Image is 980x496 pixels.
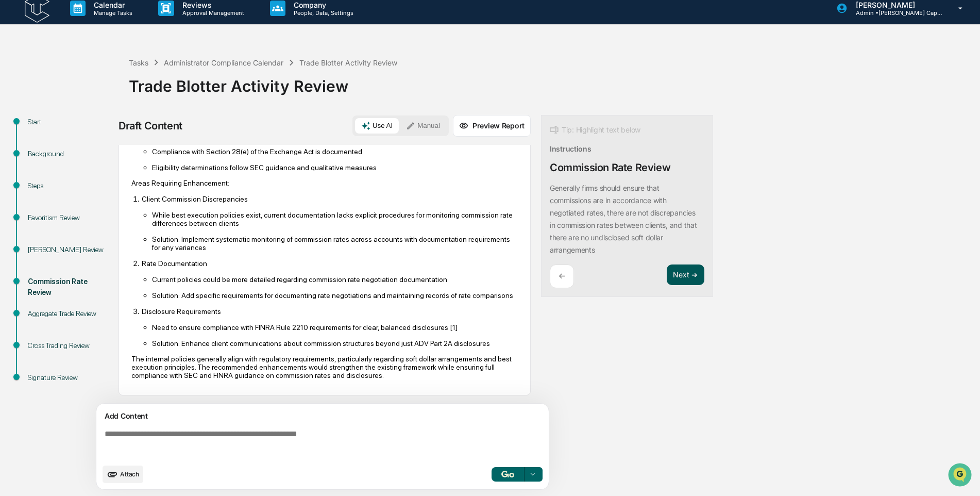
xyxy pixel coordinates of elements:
p: Approval Management [174,9,249,16]
p: Solution: Enhance client communications about commission structures beyond just ADV Part 2A discl... [152,339,518,348]
span: Preclearance [21,130,66,140]
p: Disclosure Requirements [142,307,518,316]
button: Manual [400,118,446,134]
p: [PERSON_NAME] [848,1,943,9]
button: upload document [103,466,143,483]
div: Background [28,148,112,159]
p: Admin • [PERSON_NAME] Capital Management [848,9,943,16]
div: Instructions [550,144,592,153]
p: Solution: Implement systematic monitoring of commission rates across accounts with documentation ... [152,235,518,252]
div: Tip: Highlight text below [550,124,640,136]
p: Calendar [86,1,138,9]
span: Attach [120,470,139,478]
div: [PERSON_NAME] Review [28,244,112,255]
div: Commission Rate Review [28,276,112,298]
button: Next ➔ [667,264,704,286]
div: Favoritism Review [28,212,112,223]
span: Attestations [85,130,128,140]
iframe: Open customer support [947,462,975,490]
p: Areas Requiring Enhancement: [131,179,518,187]
p: While best execution policies exist, current documentation lacks explicit procedures for monitori... [152,211,518,227]
p: Reviews [174,1,249,9]
div: Aggregate Trade Review [28,308,112,319]
p: Eligibility determinations follow SEC guidance and qualitative measures [152,163,518,172]
div: Signature Review [28,372,112,383]
button: Go [492,467,525,482]
img: 1746055101610-c473b297-6a78-478c-a979-82029cc54cd1 [10,79,29,97]
button: Start new chat [175,82,188,94]
p: The internal policies generally align with regulatory requirements, particularly regarding soft d... [131,355,518,379]
a: Powered byPylon [73,174,125,183]
p: Compliance with Section 28(e) of the Exchange Act is documented [152,147,518,156]
p: Need to ensure compliance with FINRA Rule 2210 requirements for clear, balanced disclosures [1] [152,323,518,332]
img: Go [501,471,514,477]
div: Trade Blotter Activity Review [129,69,975,95]
p: Current policies could be more detailed regarding commission rate negotiation documentation [152,275,518,284]
button: Use AI [355,118,399,134]
p: Solution: Add specific requirements for documenting rate negotiations and maintaining records of ... [152,291,518,300]
p: Company [285,1,359,9]
div: We're available if you need us! [35,89,130,97]
span: Pylon [103,175,125,183]
div: Start [28,117,112,127]
div: Draft Content [119,120,182,132]
div: Administrator Compliance Calendar [164,58,283,67]
p: ← [559,271,565,281]
p: Generally firms should ensure that commissions are in accordance with negotiated rates, there are... [550,184,697,254]
a: 🖐️Preclearance [6,126,71,144]
div: Tasks [129,58,148,67]
div: Cross Trading Review [28,340,112,351]
p: Manage Tasks [86,9,138,16]
div: Steps [28,180,112,191]
button: Preview Report [453,115,531,137]
a: 🔎Data Lookup [6,145,69,164]
div: Add Content [103,410,543,422]
div: 🖐️ [10,131,19,139]
p: Rate Documentation [142,259,518,268]
div: 🗄️ [75,131,83,139]
div: Commission Rate Review [550,161,670,174]
a: 🗄️Attestations [71,126,132,144]
span: Data Lookup [21,150,65,160]
div: Start new chat [35,79,169,89]
p: Client Commission Discrepancies [142,195,518,203]
p: People, Data, Settings [285,9,359,16]
div: 🔎 [10,151,19,159]
p: How can we help? [10,22,188,38]
div: Trade Blotter Activity Review [299,58,397,67]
